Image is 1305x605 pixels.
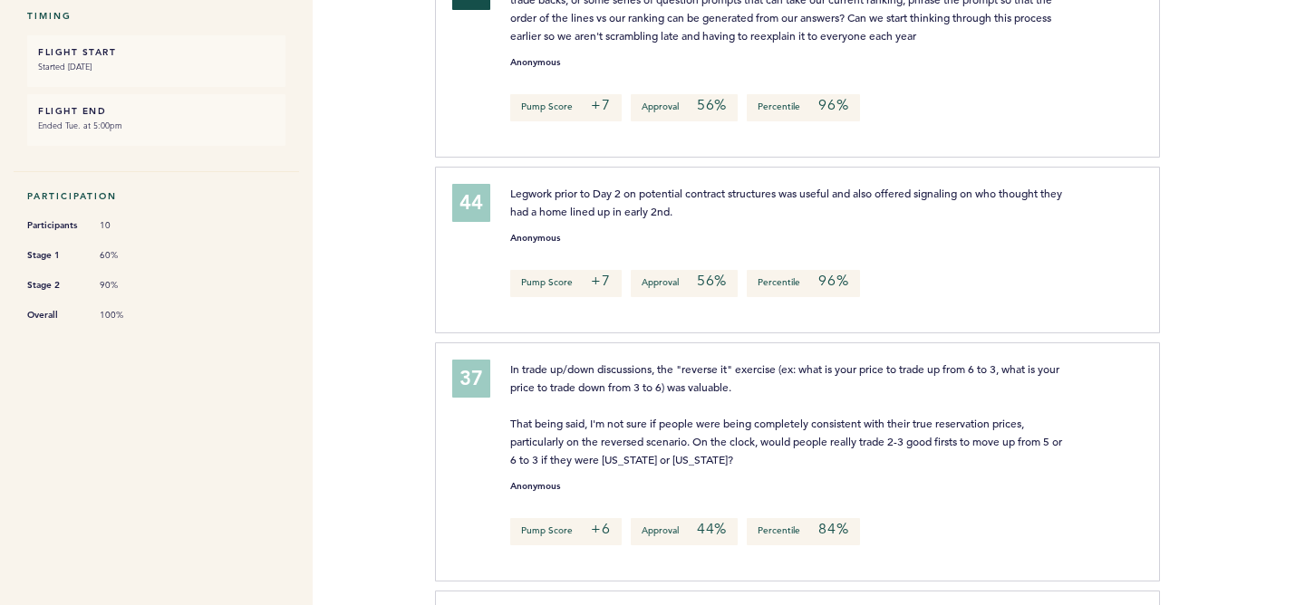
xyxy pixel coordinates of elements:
[27,246,82,264] span: Stage 1
[27,216,82,235] span: Participants
[591,520,611,538] em: +6
[510,361,1065,466] span: In trade up/down discussions, the "reverse it" exercise (ex: what is your price to trade up from ...
[100,279,154,292] span: 90%
[747,270,859,297] p: Percentile
[510,270,622,297] p: Pump Score
[452,360,490,398] div: 37
[100,309,154,322] span: 100%
[818,96,848,114] em: 96%
[697,96,727,114] em: 56%
[818,520,848,538] em: 84%
[631,270,738,297] p: Approval
[591,272,611,290] em: +7
[27,276,82,294] span: Stage 2
[510,518,622,545] p: Pump Score
[38,117,275,135] small: Ended Tue. at 5:00pm
[27,10,285,22] h5: Timing
[100,219,154,232] span: 10
[38,58,275,76] small: Started [DATE]
[38,46,275,58] h6: FLIGHT START
[452,184,490,222] div: 44
[697,272,727,290] em: 56%
[38,105,275,117] h6: FLIGHT END
[100,249,154,262] span: 60%
[747,94,859,121] p: Percentile
[27,306,82,324] span: Overall
[27,190,285,202] h5: Participation
[591,96,611,114] em: +7
[510,234,560,243] small: Anonymous
[510,482,560,491] small: Anonymous
[631,94,738,121] p: Approval
[510,94,622,121] p: Pump Score
[510,186,1065,218] span: Legwork prior to Day 2 on potential contract structures was useful and also offered signaling on ...
[818,272,848,290] em: 96%
[631,518,738,545] p: Approval
[510,58,560,67] small: Anonymous
[697,520,727,538] em: 44%
[747,518,859,545] p: Percentile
